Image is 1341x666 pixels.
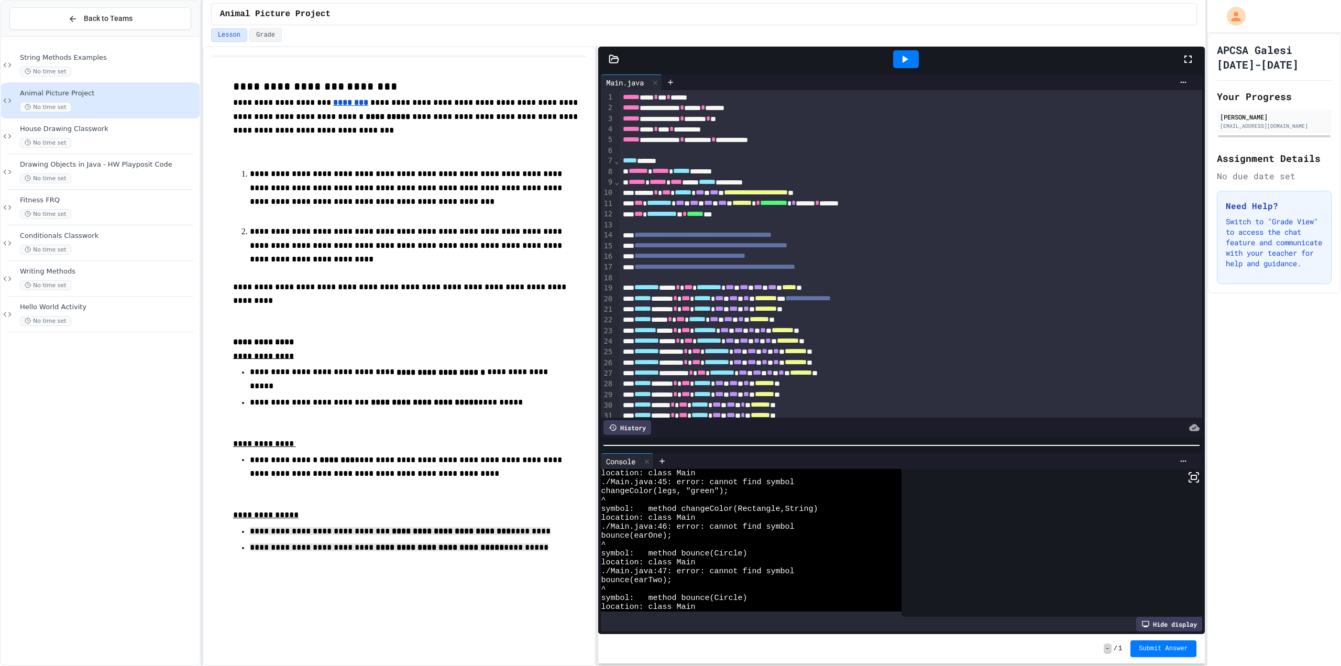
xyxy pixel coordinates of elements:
span: symbol: method bounce(Circle) [601,594,747,603]
span: / [1114,645,1117,653]
span: No time set [20,245,71,255]
p: Switch to "Grade View" to access the chat feature and communicate with your teacher for help and ... [1226,216,1323,269]
div: 29 [601,390,614,400]
div: 22 [601,315,614,325]
div: 9 [601,177,614,188]
div: 10 [601,188,614,198]
span: ./Main.java:45: error: cannot find symbol [601,478,794,487]
div: 12 [601,209,614,220]
div: [EMAIL_ADDRESS][DOMAIN_NAME] [1220,122,1328,130]
span: location: class Main [601,558,695,567]
span: location: class Main [601,469,695,478]
div: 19 [601,283,614,293]
div: 2 [601,103,614,113]
span: Animal Picture Project [20,89,197,98]
span: No time set [20,280,71,290]
div: 4 [601,124,614,135]
div: 18 [601,273,614,283]
div: 17 [601,262,614,272]
h2: Assignment Details [1217,151,1332,166]
div: 7 [601,156,614,166]
span: bounce(earOne); [601,531,672,540]
span: ^ [601,496,606,505]
span: No time set [20,67,71,77]
button: Grade [249,28,282,42]
div: 21 [601,304,614,315]
span: Writing Methods [20,267,197,276]
div: 20 [601,294,614,304]
div: 14 [601,230,614,241]
span: No time set [20,209,71,219]
span: No time set [20,102,71,112]
span: ./Main.java:46: error: cannot find symbol [601,522,794,531]
div: 30 [601,400,614,411]
span: location: class Main [601,603,695,612]
span: location: class Main [601,514,695,522]
span: ^ [601,585,606,594]
div: 5 [601,135,614,145]
span: Fitness FRQ [20,196,197,205]
span: Hello World Activity [20,303,197,312]
div: 1 [601,92,614,103]
div: Hide display [1136,617,1202,631]
span: symbol: method changeColor(Rectangle,String) [601,505,818,514]
span: Submit Answer [1139,645,1188,653]
div: Main.java [601,77,649,88]
div: 24 [601,336,614,347]
span: No time set [20,316,71,326]
div: 15 [601,241,614,252]
div: 25 [601,347,614,357]
span: Fold line [614,178,619,186]
div: History [603,420,651,435]
button: Back to Teams [9,7,191,30]
span: symbol: method bounce(Circle) [601,549,747,558]
span: ./Main.java:47: error: cannot find symbol [601,567,794,576]
div: 3 [601,114,614,124]
span: Fold line [614,157,619,165]
h1: APCSA Galesi [DATE]-[DATE] [1217,42,1332,72]
div: 6 [601,146,614,156]
span: Drawing Objects in Java - HW Playposit Code [20,160,197,169]
span: No time set [20,173,71,183]
span: changeColor(legs, "green"); [601,487,728,496]
span: String Methods Examples [20,53,197,62]
span: ^ [601,540,606,549]
div: 8 [601,167,614,177]
span: Animal Picture Project [220,8,331,20]
div: No due date set [1217,170,1332,182]
div: 31 [601,411,614,421]
span: Back to Teams [84,13,133,24]
div: 27 [601,368,614,379]
iframe: chat widget [1297,624,1331,656]
h3: Need Help? [1226,200,1323,212]
span: - [1104,643,1112,654]
div: 11 [601,199,614,209]
span: bounce(earTwo); [601,576,672,585]
div: 16 [601,252,614,262]
span: House Drawing Classwork [20,125,197,134]
h2: Your Progress [1217,89,1332,104]
div: Console [601,456,641,467]
div: Console [601,453,654,469]
div: 23 [601,326,614,336]
div: 13 [601,220,614,231]
div: My Account [1216,4,1248,28]
div: Main.java [601,74,662,90]
span: Conditionals Classwork [20,232,197,241]
button: Lesson [211,28,247,42]
span: 1 [1118,645,1122,653]
button: Submit Answer [1130,640,1196,657]
div: [PERSON_NAME] [1220,112,1328,122]
iframe: chat widget [1254,578,1331,623]
span: No time set [20,138,71,148]
div: 26 [601,358,614,368]
div: 28 [601,379,614,389]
